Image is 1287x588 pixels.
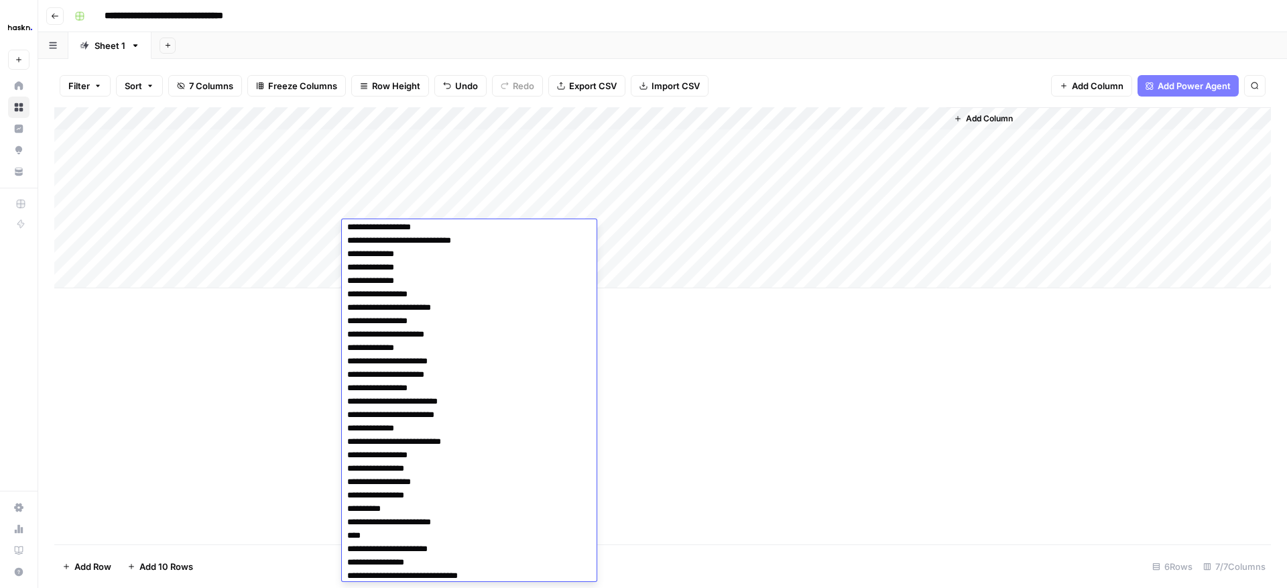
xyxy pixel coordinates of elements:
[948,110,1018,127] button: Add Column
[8,497,29,518] a: Settings
[60,75,111,97] button: Filter
[119,556,201,577] button: Add 10 Rows
[631,75,709,97] button: Import CSV
[95,39,125,52] div: Sheet 1
[268,79,337,93] span: Freeze Columns
[455,79,478,93] span: Undo
[247,75,346,97] button: Freeze Columns
[1158,79,1231,93] span: Add Power Agent
[8,15,32,40] img: Haskn Logo
[74,560,111,573] span: Add Row
[434,75,487,97] button: Undo
[1198,556,1271,577] div: 7/7 Columns
[351,75,429,97] button: Row Height
[8,75,29,97] a: Home
[8,518,29,540] a: Usage
[513,79,534,93] span: Redo
[1147,556,1198,577] div: 6 Rows
[652,79,700,93] span: Import CSV
[966,113,1013,125] span: Add Column
[139,560,193,573] span: Add 10 Rows
[8,161,29,182] a: Your Data
[1051,75,1132,97] button: Add Column
[116,75,163,97] button: Sort
[8,540,29,561] a: Learning Hub
[189,79,233,93] span: 7 Columns
[548,75,625,97] button: Export CSV
[1072,79,1123,93] span: Add Column
[54,556,119,577] button: Add Row
[168,75,242,97] button: 7 Columns
[8,11,29,44] button: Workspace: Haskn
[8,561,29,583] button: Help + Support
[372,79,420,93] span: Row Height
[125,79,142,93] span: Sort
[8,139,29,161] a: Opportunities
[68,79,90,93] span: Filter
[569,79,617,93] span: Export CSV
[1138,75,1239,97] button: Add Power Agent
[68,32,151,59] a: Sheet 1
[8,97,29,118] a: Browse
[8,118,29,139] a: Insights
[492,75,543,97] button: Redo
